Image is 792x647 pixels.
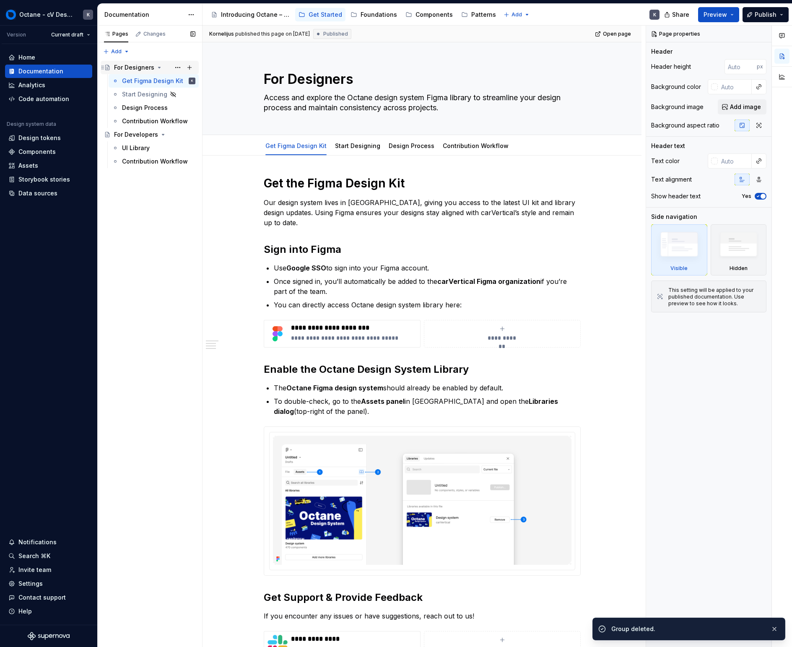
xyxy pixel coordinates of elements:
[18,81,45,89] div: Analytics
[730,265,748,272] div: Hidden
[122,157,188,166] div: Contribution Workflow
[109,101,199,114] a: Design Process
[2,5,96,23] button: Octane - cV Design SystemK
[5,563,92,577] a: Invite team
[611,625,764,633] div: Group deleted.
[235,31,310,37] div: published this page on [DATE]
[651,213,697,221] div: Side navigation
[7,121,56,127] div: Design system data
[18,95,69,103] div: Code automation
[143,31,166,37] div: Changes
[332,137,384,154] div: Start Designing
[6,10,16,20] img: 26998d5e-8903-4050-8939-6da79a9ddf72.png
[18,579,43,588] div: Settings
[274,276,581,296] p: Once signed in, you’ll automatically be added to the if you’re part of the team.
[651,121,719,130] div: Background aspect ratio
[5,78,92,92] a: Analytics
[743,7,789,22] button: Publish
[651,175,692,184] div: Text alignment
[660,7,695,22] button: Share
[208,6,499,23] div: Page tree
[672,10,689,19] span: Share
[274,396,581,416] p: To double-check, go to the in [GEOGRAPHIC_DATA] and open the (top-right of the panel).
[755,10,776,19] span: Publish
[5,605,92,618] button: Help
[109,88,199,101] a: Start Designing
[122,90,167,99] div: Start Designing
[361,397,405,405] strong: Assets panel
[18,566,51,574] div: Invite team
[458,8,499,21] a: Patterns
[592,28,635,40] a: Open page
[5,159,92,172] a: Assets
[651,157,680,165] div: Text color
[5,577,92,590] a: Settings
[109,74,199,88] a: Get Figma Design KitK
[191,77,193,85] div: K
[437,277,540,286] strong: carVertical Figma organization
[265,142,327,149] a: Get Figma Design Kit
[651,142,685,150] div: Header text
[18,175,70,184] div: Storybook stories
[443,142,509,149] a: Contribution Workflow
[651,192,701,200] div: Show header text
[18,538,57,546] div: Notifications
[651,62,691,71] div: Header height
[264,363,469,375] strong: Enable the Octane Design System Library
[274,263,581,273] p: Use to sign into your Figma account.
[221,10,290,19] div: Introducing Octane – a single source of truth for brand, design, and content.
[18,67,63,75] div: Documentation
[109,114,199,128] a: Contribution Workflow
[87,11,90,18] div: K
[18,189,57,197] div: Data sources
[361,10,397,19] div: Foundations
[698,7,739,22] button: Preview
[18,607,32,616] div: Help
[111,48,122,55] span: Add
[335,142,380,149] a: Start Designing
[264,176,405,190] strong: Get the Figma Design Kit
[670,265,688,272] div: Visible
[109,141,199,155] a: UI Library
[18,53,35,62] div: Home
[718,79,752,94] input: Auto
[5,173,92,186] a: Storybook stories
[286,384,383,392] strong: Octane Figma design system
[7,31,26,38] div: Version
[5,65,92,78] a: Documentation
[101,128,199,141] a: For Developers
[757,63,763,70] p: px
[18,134,61,142] div: Design tokens
[742,193,751,200] label: Yes
[724,59,757,74] input: Auto
[122,77,183,85] div: Get Figma Design Kit
[389,142,434,149] a: Design Process
[101,46,132,57] button: Add
[274,300,581,310] p: You can directly access Octane design system library here:
[651,83,701,91] div: Background color
[274,383,581,393] p: The should already be enabled by default.
[668,287,761,307] div: This setting will be applied to your published documentation. Use preview to see how it looks.
[704,10,727,19] span: Preview
[286,264,326,272] strong: Google SSO
[651,103,704,111] div: Background image
[208,8,293,21] a: Introducing Octane – a single source of truth for brand, design, and content.
[5,187,92,200] a: Data sources
[101,61,199,168] div: Page tree
[262,91,579,114] textarea: Access and explore the Octane design system Figma library to streamline your design process and m...
[51,31,83,38] span: Current draft
[18,593,66,602] div: Contact support
[104,10,184,19] div: Documentation
[5,591,92,604] button: Contact support
[19,10,73,19] div: Octane - cV Design System
[347,8,400,21] a: Foundations
[501,9,532,21] button: Add
[5,535,92,549] button: Notifications
[104,31,128,37] div: Pages
[109,155,199,168] a: Contribution Workflow
[5,549,92,563] button: Search ⌘K
[114,63,154,72] div: For Designers
[122,117,188,125] div: Contribution Workflow
[267,324,288,344] img: 5d473141-75e5-4367-b75f-42ef50b61e22.svg
[18,552,50,560] div: Search ⌘K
